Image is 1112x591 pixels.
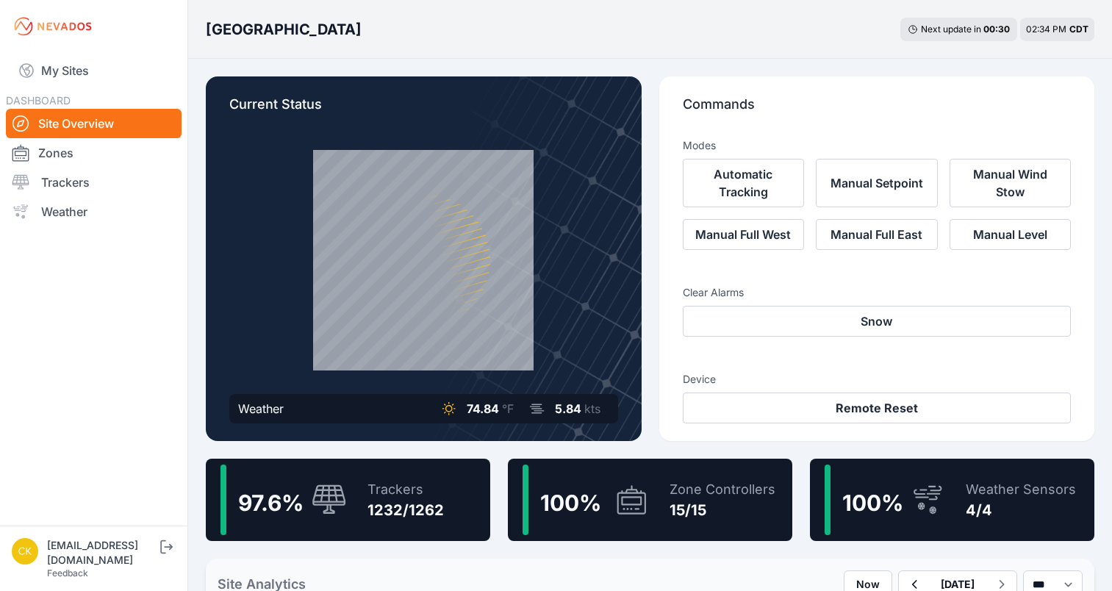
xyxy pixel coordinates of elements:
[502,401,514,416] span: °F
[683,393,1072,423] button: Remote Reset
[1069,24,1088,35] span: CDT
[467,401,499,416] span: 74.84
[12,538,38,565] img: ckent@prim.com
[206,459,490,541] a: 97.6%Trackers1232/1262
[950,159,1072,207] button: Manual Wind Stow
[966,479,1076,500] div: Weather Sensors
[683,285,1072,300] h3: Clear Alarms
[540,490,601,516] span: 100 %
[816,219,938,250] button: Manual Full East
[47,567,88,579] a: Feedback
[842,490,903,516] span: 100 %
[555,401,581,416] span: 5.84
[238,490,304,516] span: 97.6 %
[6,197,182,226] a: Weather
[683,372,1072,387] h3: Device
[6,94,71,107] span: DASHBOARD
[966,500,1076,520] div: 4/4
[367,500,444,520] div: 1232/1262
[12,15,94,38] img: Nevados
[683,138,716,153] h3: Modes
[670,479,775,500] div: Zone Controllers
[206,10,362,49] nav: Breadcrumb
[810,459,1094,541] a: 100%Weather Sensors4/4
[670,500,775,520] div: 15/15
[6,109,182,138] a: Site Overview
[983,24,1010,35] div: 00 : 30
[206,19,362,40] h3: [GEOGRAPHIC_DATA]
[238,400,284,418] div: Weather
[950,219,1072,250] button: Manual Level
[683,306,1072,337] button: Snow
[1026,24,1066,35] span: 02:34 PM
[47,538,157,567] div: [EMAIL_ADDRESS][DOMAIN_NAME]
[921,24,981,35] span: Next update in
[584,401,600,416] span: kts
[683,159,805,207] button: Automatic Tracking
[367,479,444,500] div: Trackers
[683,219,805,250] button: Manual Full West
[6,138,182,168] a: Zones
[229,94,618,126] p: Current Status
[816,159,938,207] button: Manual Setpoint
[508,459,792,541] a: 100%Zone Controllers15/15
[6,168,182,197] a: Trackers
[683,94,1072,126] p: Commands
[6,53,182,88] a: My Sites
